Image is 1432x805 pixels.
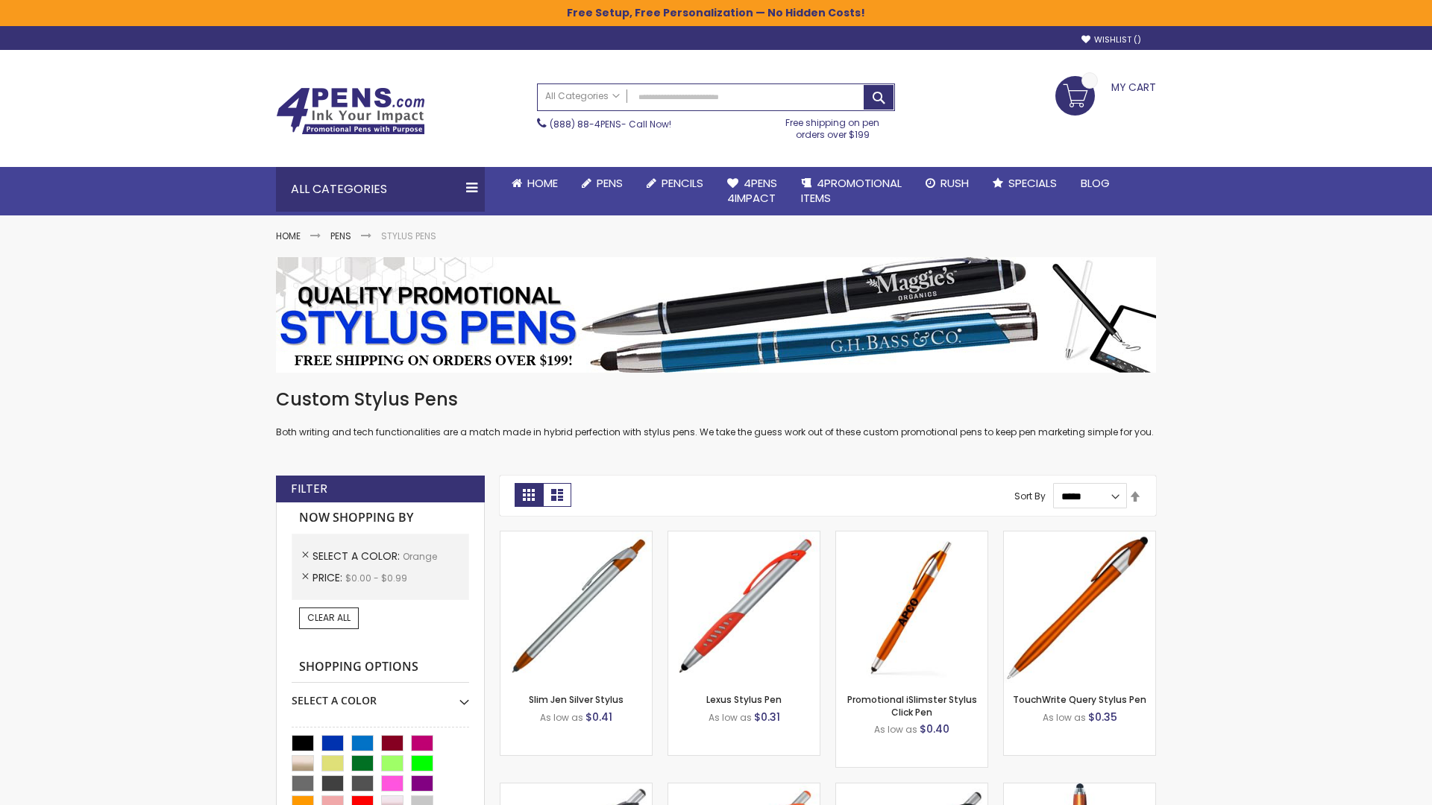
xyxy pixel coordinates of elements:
[292,651,469,684] strong: Shopping Options
[500,531,652,543] a: Slim Jen Silver Stylus-Orange
[1004,783,1155,795] a: TouchWrite Command Stylus Pen-Orange
[836,531,987,543] a: Promotional iSlimster Stylus Click Pen-Orange
[754,710,780,724] span: $0.31
[668,531,820,543] a: Lexus Stylus Pen-Orange
[668,531,820,683] img: Lexus Stylus Pen-Orange
[715,167,789,215] a: 4Pens4impact
[1008,175,1057,191] span: Specials
[403,550,437,563] span: Orange
[538,84,627,109] a: All Categories
[276,257,1156,373] img: Stylus Pens
[292,502,469,534] strong: Now Shopping by
[345,572,407,584] span: $0.00 - $0.99
[727,175,777,206] span: 4Pens 4impact
[545,90,620,102] span: All Categories
[920,722,949,736] span: $0.40
[1043,711,1086,724] span: As low as
[801,175,902,206] span: 4PROMOTIONAL ITEMS
[276,230,301,242] a: Home
[709,711,752,724] span: As low as
[1004,531,1155,543] a: TouchWrite Query Stylus Pen-Orange
[668,783,820,795] a: Boston Silver Stylus Pen-Orange
[291,481,327,497] strong: Filter
[313,549,403,563] span: Select A Color
[836,783,987,795] a: Lexus Metallic Stylus Pen-Orange
[1088,710,1117,724] span: $0.35
[276,388,1156,411] h1: Custom Stylus Pens
[1013,693,1146,706] a: TouchWrite Query Stylus Pen
[635,167,715,200] a: Pencils
[500,531,652,683] img: Slim Jen Silver Stylus-Orange
[527,175,558,191] span: Home
[940,175,969,191] span: Rush
[330,230,351,242] a: Pens
[381,230,436,242] strong: Stylus Pens
[914,167,981,200] a: Rush
[276,87,425,135] img: 4Pens Custom Pens and Promotional Products
[1069,167,1122,200] a: Blog
[1081,34,1141,45] a: Wishlist
[662,175,703,191] span: Pencils
[770,111,896,141] div: Free shipping on pen orders over $199
[307,611,351,624] span: Clear All
[570,167,635,200] a: Pens
[529,693,624,706] a: Slim Jen Silver Stylus
[540,711,583,724] span: As low as
[981,167,1069,200] a: Specials
[1004,531,1155,683] img: TouchWrite Query Stylus Pen-Orange
[550,118,621,130] a: (888) 88-4PENS
[299,607,359,628] a: Clear All
[585,710,612,724] span: $0.41
[550,118,671,130] span: - Call Now!
[292,683,469,708] div: Select A Color
[847,693,977,718] a: Promotional iSlimster Stylus Click Pen
[706,693,782,706] a: Lexus Stylus Pen
[500,167,570,200] a: Home
[1014,490,1046,502] label: Sort By
[515,483,543,507] strong: Grid
[1081,175,1110,191] span: Blog
[597,175,623,191] span: Pens
[874,723,917,736] span: As low as
[836,531,987,683] img: Promotional iSlimster Stylus Click Pen-Orange
[276,388,1156,439] div: Both writing and tech functionalities are a match made in hybrid perfection with stylus pens. We ...
[313,570,345,585] span: Price
[276,167,485,212] div: All Categories
[789,167,914,215] a: 4PROMOTIONALITEMS
[500,783,652,795] a: Boston Stylus Pen-Orange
